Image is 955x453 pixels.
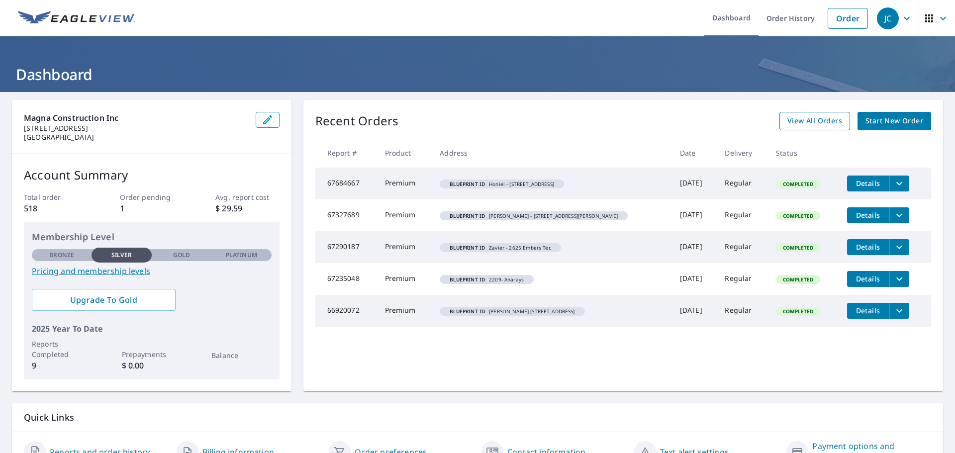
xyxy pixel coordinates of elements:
[211,350,271,361] p: Balance
[24,411,931,424] p: Quick Links
[120,192,184,202] p: Order pending
[24,166,280,184] p: Account Summary
[777,181,819,187] span: Completed
[847,271,889,287] button: detailsBtn-67235048
[450,213,485,218] em: Blueprint ID
[858,112,931,130] a: Start New Order
[847,239,889,255] button: detailsBtn-67290187
[315,199,377,231] td: 67327689
[24,192,88,202] p: Total order
[847,303,889,319] button: detailsBtn-66920072
[865,115,923,127] span: Start New Order
[215,202,279,214] p: $ 29.59
[672,199,717,231] td: [DATE]
[672,263,717,295] td: [DATE]
[717,138,768,168] th: Delivery
[777,308,819,315] span: Completed
[853,210,883,220] span: Details
[787,115,842,127] span: View All Orders
[889,207,909,223] button: filesDropdownBtn-67327689
[24,133,248,142] p: [GEOGRAPHIC_DATA]
[717,168,768,199] td: Regular
[122,349,182,360] p: Prepayments
[32,230,272,244] p: Membership Level
[49,251,74,260] p: Bronze
[450,245,485,250] em: Blueprint ID
[853,306,883,315] span: Details
[122,360,182,371] p: $ 0.00
[889,271,909,287] button: filesDropdownBtn-67235048
[717,231,768,263] td: Regular
[315,263,377,295] td: 67235048
[444,277,530,282] span: 2209- Anarays
[717,295,768,327] td: Regular
[444,309,580,314] span: [PERSON_NAME]-[STREET_ADDRESS]
[779,112,850,130] a: View All Orders
[315,231,377,263] td: 67290187
[777,244,819,251] span: Completed
[672,168,717,199] td: [DATE]
[120,202,184,214] p: 1
[828,8,868,29] a: Order
[24,202,88,214] p: 518
[173,251,190,260] p: Gold
[32,339,92,360] p: Reports Completed
[450,181,485,186] em: Blueprint ID
[889,176,909,191] button: filesDropdownBtn-67684667
[377,231,432,263] td: Premium
[24,124,248,133] p: [STREET_ADDRESS]
[111,251,132,260] p: Silver
[315,168,377,199] td: 67684667
[377,263,432,295] td: Premium
[315,138,377,168] th: Report #
[377,199,432,231] td: Premium
[432,138,671,168] th: Address
[889,303,909,319] button: filesDropdownBtn-66920072
[877,7,899,29] div: JC
[315,295,377,327] td: 66920072
[777,276,819,283] span: Completed
[40,294,168,305] span: Upgrade To Gold
[889,239,909,255] button: filesDropdownBtn-67290187
[315,112,399,130] p: Recent Orders
[768,138,839,168] th: Status
[18,11,135,26] img: EV Logo
[377,168,432,199] td: Premium
[377,295,432,327] td: Premium
[853,274,883,283] span: Details
[672,138,717,168] th: Date
[672,295,717,327] td: [DATE]
[444,245,557,250] span: Zavier - 2625 Embers Ter.
[717,199,768,231] td: Regular
[717,263,768,295] td: Regular
[377,138,432,168] th: Product
[32,360,92,371] p: 9
[672,231,717,263] td: [DATE]
[32,265,272,277] a: Pricing and membership levels
[847,176,889,191] button: detailsBtn-67684667
[444,181,560,186] span: Honiel - [STREET_ADDRESS]
[853,179,883,188] span: Details
[444,213,624,218] span: [PERSON_NAME] - [STREET_ADDRESS][PERSON_NAME]
[215,192,279,202] p: Avg. report cost
[853,242,883,252] span: Details
[24,112,248,124] p: Magna Construction Inc
[226,251,257,260] p: Platinum
[777,212,819,219] span: Completed
[12,64,943,85] h1: Dashboard
[32,289,176,311] a: Upgrade To Gold
[450,309,485,314] em: Blueprint ID
[847,207,889,223] button: detailsBtn-67327689
[450,277,485,282] em: Blueprint ID
[32,323,272,335] p: 2025 Year To Date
